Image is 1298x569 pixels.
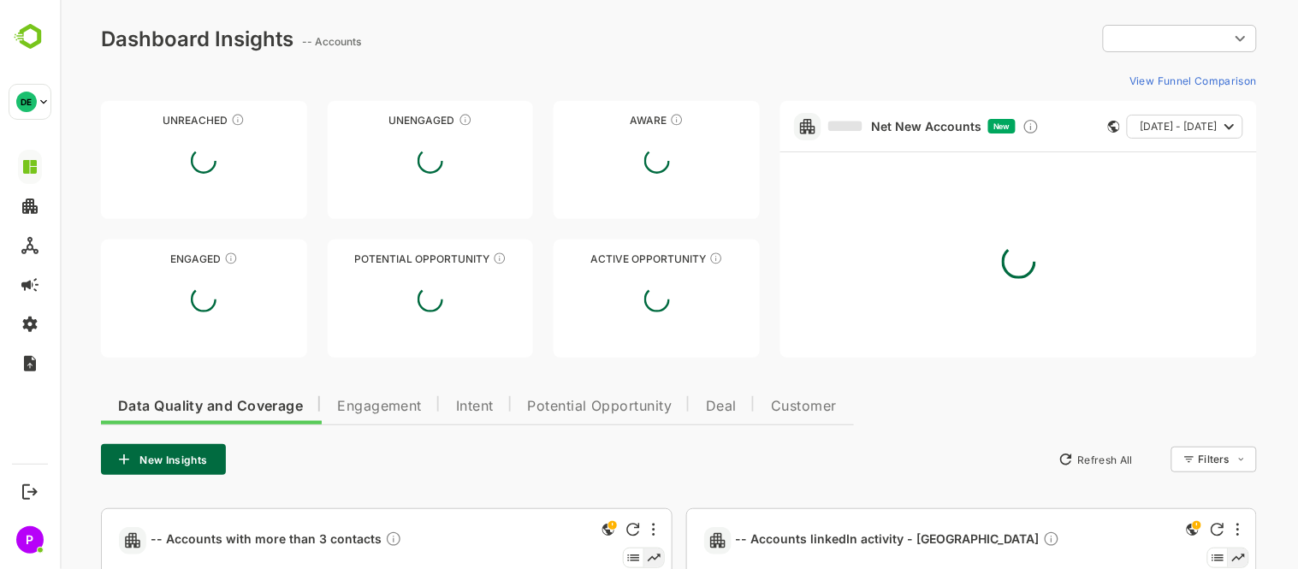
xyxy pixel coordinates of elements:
a: Net New Accounts [768,119,922,134]
div: Engaged [41,252,247,265]
div: Unreached [41,114,247,127]
div: Filters [1139,453,1170,465]
span: Deal [646,400,677,413]
div: P [16,526,44,554]
span: Intent [396,400,434,413]
div: These accounts have open opportunities which might be at any of the Sales Stages [649,252,663,265]
span: -- Accounts with more than 3 contacts [91,530,342,550]
div: Description not present [325,530,342,550]
span: Data Quality and Coverage [58,400,243,413]
img: BambooboxLogoMark.f1c84d78b4c51b1a7b5f700c9845e183.svg [9,21,52,53]
div: Refresh [566,523,580,536]
div: Description not present [983,530,1000,550]
div: DE [16,92,37,112]
a: -- Accounts linkedIn activity - [GEOGRAPHIC_DATA]Description not present [676,530,1007,550]
ag: -- Accounts [242,35,306,48]
div: Refresh [1151,523,1165,536]
span: Engagement [277,400,362,413]
div: Filters [1137,444,1197,475]
div: These accounts have not shown enough engagement and need nurturing [399,113,412,127]
div: Unengaged [268,114,474,127]
div: Discover new ICP-fit accounts showing engagement — via intent surges, anonymous website visits, L... [963,118,980,135]
div: More [1176,523,1180,536]
span: Potential Opportunity [468,400,613,413]
div: This is a global insight. Segment selection is not applicable for this view [538,519,559,542]
div: More [592,523,596,536]
div: This is a global insight. Segment selection is not applicable for this view [1123,519,1143,542]
span: New [933,122,951,131]
div: These accounts have not been engaged with for a defined time period [171,113,185,127]
div: This card does not support filter and segments [1048,121,1060,133]
button: [DATE] - [DATE] [1067,115,1183,139]
a: -- Accounts with more than 3 contactsDescription not present [91,530,349,550]
button: New Insights [41,444,166,475]
div: ​ [1043,23,1197,54]
button: Refresh All [991,446,1081,473]
span: [DATE] - [DATE] [1081,116,1158,138]
div: Potential Opportunity [268,252,474,265]
span: Customer [711,400,777,413]
div: These accounts have just entered the buying cycle and need further nurturing [610,113,624,127]
span: -- Accounts linkedIn activity - [GEOGRAPHIC_DATA] [676,530,1000,550]
div: Active Opportunity [494,252,700,265]
button: Logout [18,480,41,503]
div: These accounts are warm, further nurturing would qualify them to MQAs [164,252,178,265]
div: These accounts are MQAs and can be passed on to Inside Sales [433,252,447,265]
div: Aware [494,114,700,127]
div: Dashboard Insights [41,27,234,51]
button: View Funnel Comparison [1063,67,1197,94]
